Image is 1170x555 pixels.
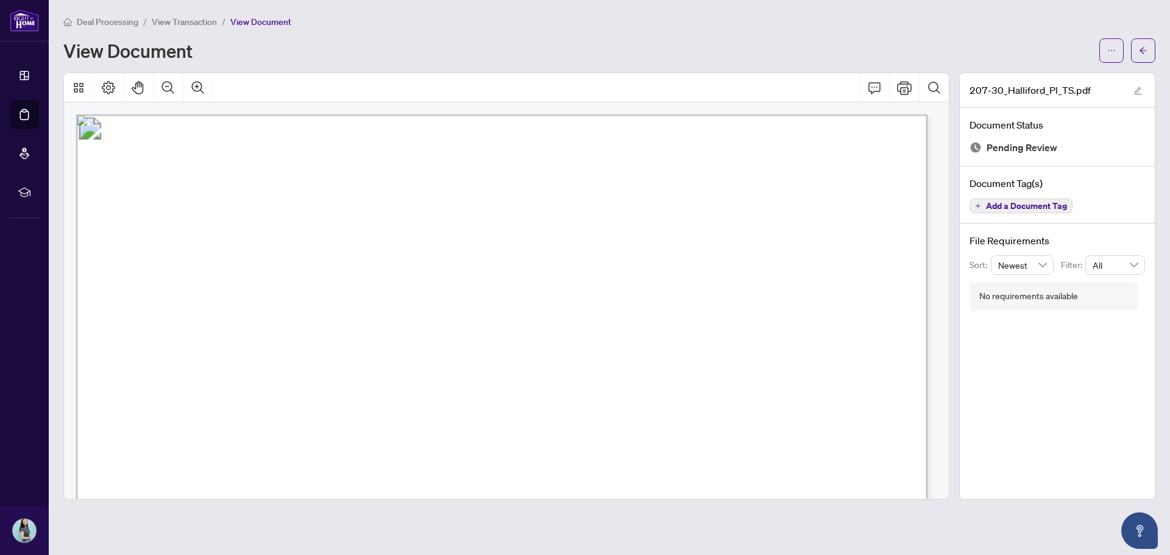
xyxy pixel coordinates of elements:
[13,519,36,542] img: Profile Icon
[1061,258,1085,272] p: Filter:
[77,16,138,27] span: Deal Processing
[987,140,1057,156] span: Pending Review
[1107,46,1116,55] span: ellipsis
[998,256,1047,274] span: Newest
[63,41,193,60] h1: View Document
[143,15,147,29] li: /
[1133,87,1142,95] span: edit
[1093,256,1138,274] span: All
[970,199,1072,213] button: Add a Document Tag
[970,141,982,154] img: Document Status
[970,176,1145,191] h4: Document Tag(s)
[230,16,291,27] span: View Document
[63,18,72,26] span: home
[970,118,1145,132] h4: Document Status
[986,202,1067,210] span: Add a Document Tag
[970,83,1091,97] span: 207-30_Halliford_Pl_TS.pdf
[152,16,217,27] span: View Transaction
[1139,46,1147,55] span: arrow-left
[970,233,1145,248] h4: File Requirements
[975,203,981,209] span: plus
[970,258,991,272] p: Sort:
[979,289,1078,303] div: No requirements available
[10,9,39,32] img: logo
[1121,512,1158,549] button: Open asap
[222,15,225,29] li: /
